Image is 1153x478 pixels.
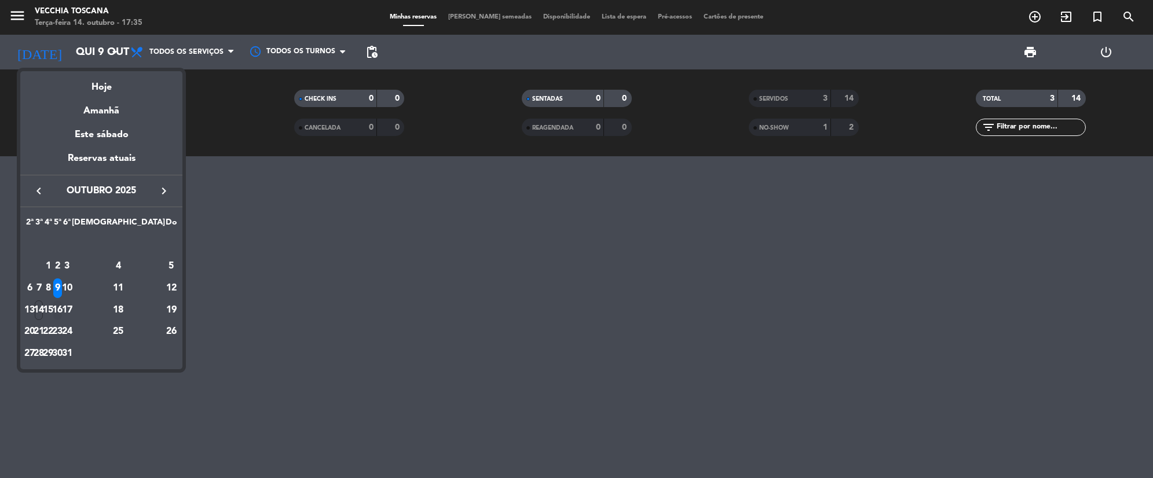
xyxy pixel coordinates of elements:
[76,322,160,342] div: 25
[166,278,177,298] div: 12
[43,216,53,234] th: Quarta-feira
[53,278,62,298] div: 9
[166,322,177,342] div: 26
[43,321,53,343] td: 22 de outubro de 2025
[72,321,165,343] td: 25 de outubro de 2025
[63,343,72,365] td: 31 de outubro de 2025
[53,343,62,365] td: 30 de outubro de 2025
[44,344,53,363] div: 29
[35,322,43,342] div: 21
[53,256,62,278] td: 2 de outubro de 2025
[25,300,34,320] div: 13
[153,183,174,198] button: keyboard_arrow_right
[32,184,46,198] i: keyboard_arrow_left
[63,256,72,278] td: 3 de outubro de 2025
[63,216,72,234] th: Sexta-feira
[53,277,62,299] td: 9 de outubro de 2025
[76,300,160,320] div: 18
[34,277,43,299] td: 7 de outubro de 2025
[25,322,34,342] div: 20
[44,256,53,276] div: 1
[43,343,53,365] td: 29 de outubro de 2025
[25,234,178,256] td: OUT
[35,300,43,320] div: 14
[165,321,178,343] td: 26 de outubro de 2025
[165,299,178,321] td: 19 de outubro de 2025
[25,343,34,365] td: 27 de outubro de 2025
[25,299,34,321] td: 13 de outubro de 2025
[165,277,178,299] td: 12 de outubro de 2025
[25,277,34,299] td: 6 de outubro de 2025
[72,256,165,278] td: 4 de outubro de 2025
[63,344,71,363] div: 31
[43,299,53,321] td: 15 de outubro de 2025
[25,216,34,234] th: Segunda-feira
[76,256,160,276] div: 4
[72,277,165,299] td: 11 de outubro de 2025
[43,277,53,299] td: 8 de outubro de 2025
[166,300,177,320] div: 19
[34,216,43,234] th: Terça-feira
[34,343,43,365] td: 28 de outubro de 2025
[76,278,160,298] div: 11
[25,321,34,343] td: 20 de outubro de 2025
[44,300,53,320] div: 15
[63,322,71,342] div: 24
[53,299,62,321] td: 16 de outubro de 2025
[53,256,62,276] div: 2
[53,344,62,363] div: 30
[72,216,165,234] th: Sábado
[63,300,71,320] div: 17
[20,95,182,119] div: Amanhã
[72,299,165,321] td: 18 de outubro de 2025
[34,321,43,343] td: 21 de outubro de 2025
[53,300,62,320] div: 16
[20,119,182,151] div: Este sábado
[28,183,49,198] button: keyboard_arrow_left
[43,256,53,278] td: 1 de outubro de 2025
[166,256,177,276] div: 5
[20,151,182,175] div: Reservas atuais
[53,321,62,343] td: 23 de outubro de 2025
[53,216,62,234] th: Quinta-feira
[63,321,72,343] td: 24 de outubro de 2025
[34,299,43,321] td: 14 de outubro de 2025
[165,216,178,234] th: Domingo
[25,344,34,363] div: 27
[25,278,34,298] div: 6
[63,299,72,321] td: 17 de outubro de 2025
[63,278,71,298] div: 10
[20,71,182,95] div: Hoje
[63,277,72,299] td: 10 de outubro de 2025
[53,322,62,342] div: 23
[49,183,153,198] span: outubro 2025
[157,184,171,198] i: keyboard_arrow_right
[44,322,53,342] div: 22
[63,256,71,276] div: 3
[44,278,53,298] div: 8
[165,256,178,278] td: 5 de outubro de 2025
[35,278,43,298] div: 7
[35,344,43,363] div: 28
